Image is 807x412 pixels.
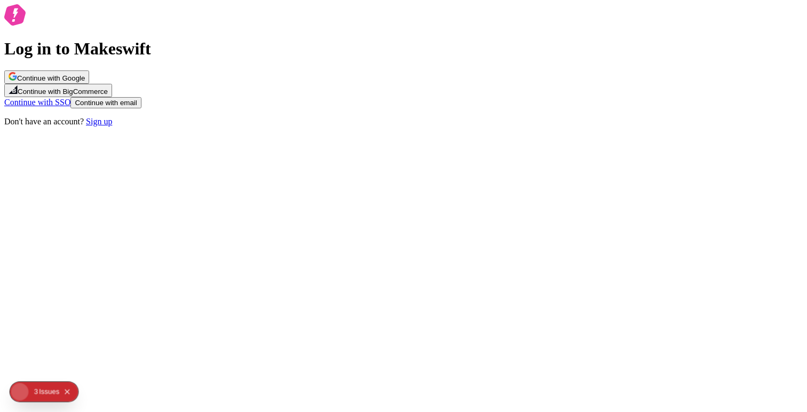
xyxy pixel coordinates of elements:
p: Don't have an account? [4,117,803,126]
button: Continue with BigCommerce [4,84,112,97]
button: Continue with Google [4,70,89,84]
a: Continue with SSO [4,98,70,107]
span: Continue with email [75,99,137,107]
h1: Log in to Makeswift [4,39,803,59]
span: Continue with Google [17,74,85,82]
a: Sign up [86,117,112,126]
button: Continue with email [70,97,141,108]
span: Continue with BigCommerce [18,88,108,96]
